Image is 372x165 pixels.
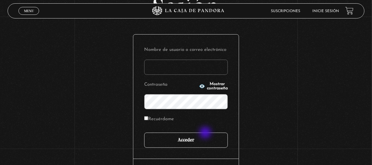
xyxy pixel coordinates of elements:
[24,9,34,13] span: Menu
[199,82,228,91] button: Mostrar contraseña
[313,9,339,13] a: Inicie sesión
[22,14,36,18] span: Cerrar
[345,7,354,15] a: View your shopping cart
[144,116,148,120] input: Recuérdame
[144,45,228,55] label: Nombre de usuario o correo electrónico
[207,82,228,91] span: Mostrar contraseña
[144,133,228,148] input: Acceder
[144,80,197,90] label: Contraseña
[271,9,301,13] a: Suscripciones
[144,115,174,124] label: Recuérdame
